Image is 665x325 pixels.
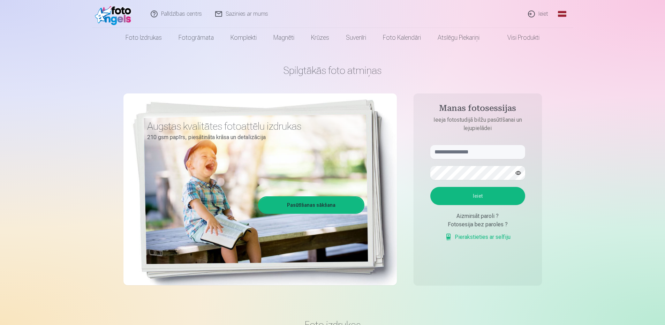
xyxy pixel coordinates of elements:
[265,28,303,47] a: Magnēti
[445,233,511,241] a: Pierakstieties ar selfiju
[375,28,429,47] a: Foto kalendāri
[303,28,338,47] a: Krūzes
[423,103,532,116] h4: Manas fotosessijas
[488,28,548,47] a: Visi produkti
[430,187,525,205] button: Ieiet
[170,28,222,47] a: Fotogrāmata
[117,28,170,47] a: Foto izdrukas
[123,64,542,77] h1: Spilgtākās foto atmiņas
[430,212,525,220] div: Aizmirsāt paroli ?
[429,28,488,47] a: Atslēgu piekariņi
[423,116,532,133] p: Ieeja fotostudijā bilžu pasūtīšanai un lejupielādei
[338,28,375,47] a: Suvenīri
[147,120,359,133] h3: Augstas kvalitātes fotoattēlu izdrukas
[95,3,135,25] img: /fa1
[430,220,525,229] div: Fotosesija bez paroles ?
[259,197,363,213] a: Pasūtīšanas sākšana
[222,28,265,47] a: Komplekti
[147,133,359,142] p: 210 gsm papīrs, piesātināta krāsa un detalizācija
